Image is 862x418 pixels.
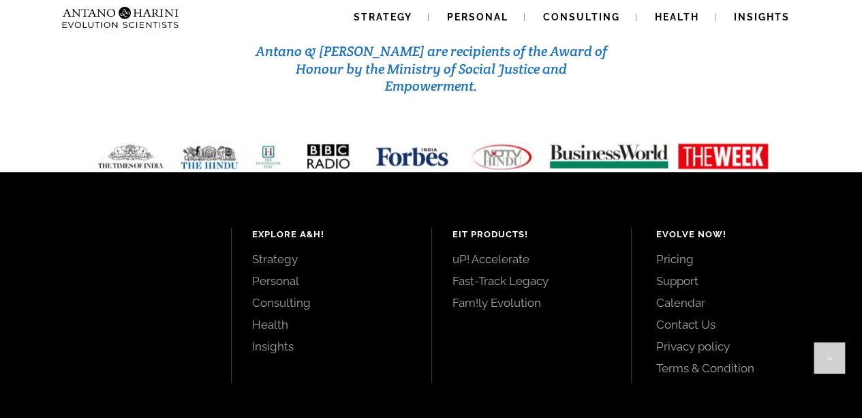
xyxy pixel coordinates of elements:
[655,12,699,23] span: Health
[656,252,831,267] a: Pricing
[252,252,411,267] a: Strategy
[251,43,611,95] h3: Antano & [PERSON_NAME] are recipients of the Award of Honour by the Ministry of Social Justice an...
[447,12,508,23] span: Personal
[252,295,411,310] a: Consulting
[656,361,831,376] a: Terms & Condition
[734,12,790,23] span: Insights
[82,143,780,170] img: Media-Strip
[543,12,620,23] span: Consulting
[452,295,611,310] a: Fam!ly Evolution
[252,317,411,332] a: Health
[656,339,831,354] a: Privacy policy
[656,273,831,288] a: Support
[452,273,611,288] a: Fast-Track Legacy
[452,252,611,267] a: uP! Accelerate
[656,228,831,241] h4: Evolve Now!
[252,228,411,241] h4: Explore A&H!
[452,228,611,241] h4: EIT Products!
[252,339,411,354] a: Insights
[252,273,411,288] a: Personal
[354,12,412,23] span: Strategy
[656,317,831,332] a: Contact Us
[656,295,831,310] a: Calendar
